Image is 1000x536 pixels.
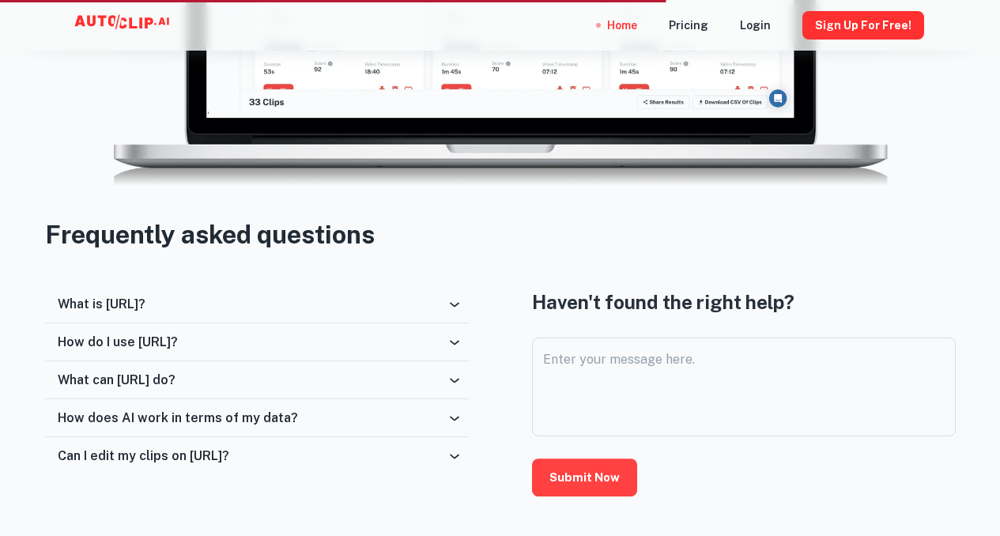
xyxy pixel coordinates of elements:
[58,448,229,463] h6: Can I edit my clips on [URL]?
[45,437,469,475] div: Can I edit my clips on [URL]?
[532,288,956,316] h4: Haven't found the right help?
[58,372,175,387] h6: What can [URL] do?
[45,361,469,399] div: What can [URL] do?
[532,459,637,496] button: Submit Now
[45,399,469,437] div: How does AI work in terms of my data?
[45,216,956,254] h3: Frequently asked questions
[45,285,469,323] div: What is [URL]?
[802,11,924,40] button: Sign Up for free!
[58,334,178,349] h6: How do I use [URL]?
[58,296,145,311] h6: What is [URL]?
[58,410,298,425] h6: How does AI work in terms of my data?
[45,323,469,361] div: How do I use [URL]?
